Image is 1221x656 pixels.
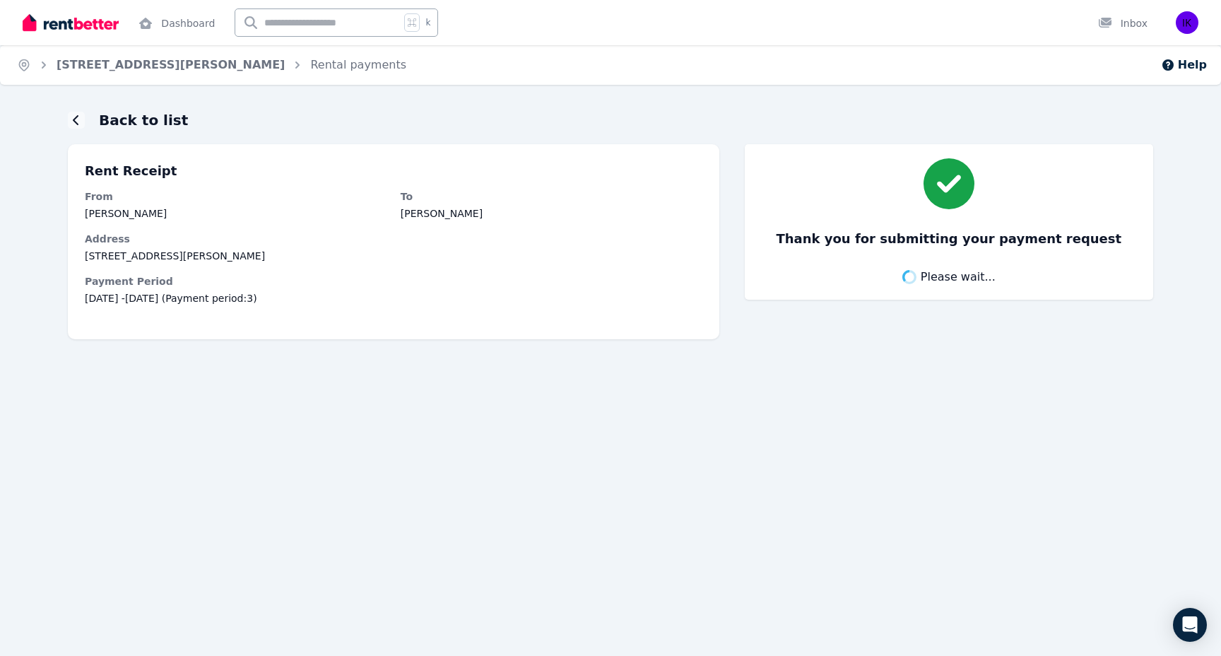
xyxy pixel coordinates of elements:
dt: To [401,189,702,204]
button: Help [1161,57,1207,74]
dt: Address [85,232,702,246]
dd: [STREET_ADDRESS][PERSON_NAME] [85,249,702,263]
span: k [425,17,430,28]
p: Rent Receipt [85,161,702,181]
a: [STREET_ADDRESS][PERSON_NAME] [57,58,285,71]
img: RentBetter [23,12,119,33]
a: Rental payments [310,58,406,71]
h3: Thank you for submitting your payment request [776,229,1121,249]
dd: [PERSON_NAME] [85,206,387,221]
dd: [PERSON_NAME] [401,206,702,221]
span: [DATE] - [DATE] (Payment period: 3 ) [85,291,702,305]
h1: Back to list [99,110,188,130]
div: Inbox [1098,16,1148,30]
span: Please wait... [921,269,996,286]
dt: From [85,189,387,204]
dt: Payment Period [85,274,702,288]
div: Open Intercom Messenger [1173,608,1207,642]
img: Ivan Kochin [1176,11,1198,34]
